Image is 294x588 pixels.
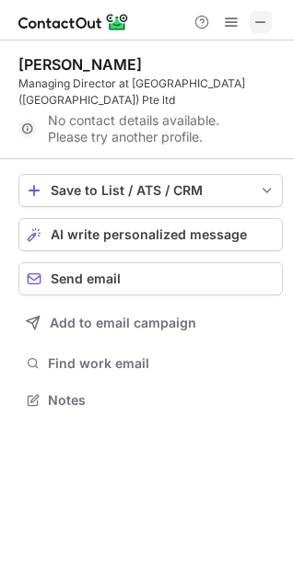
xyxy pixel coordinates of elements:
[18,306,283,340] button: Add to email campaign
[51,227,247,242] span: AI write personalized message
[18,55,142,74] div: [PERSON_NAME]
[50,316,196,330] span: Add to email campaign
[18,351,283,376] button: Find work email
[51,271,121,286] span: Send email
[18,114,283,144] div: No contact details available. Please try another profile.
[48,392,276,409] span: Notes
[18,75,283,109] div: Managing Director at [GEOGRAPHIC_DATA] ([GEOGRAPHIC_DATA]) Pte ltd
[18,387,283,413] button: Notes
[48,355,276,372] span: Find work email
[18,174,283,207] button: save-profile-one-click
[18,218,283,251] button: AI write personalized message
[51,183,251,198] div: Save to List / ATS / CRM
[18,11,129,33] img: ContactOut v5.3.10
[18,262,283,295] button: Send email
